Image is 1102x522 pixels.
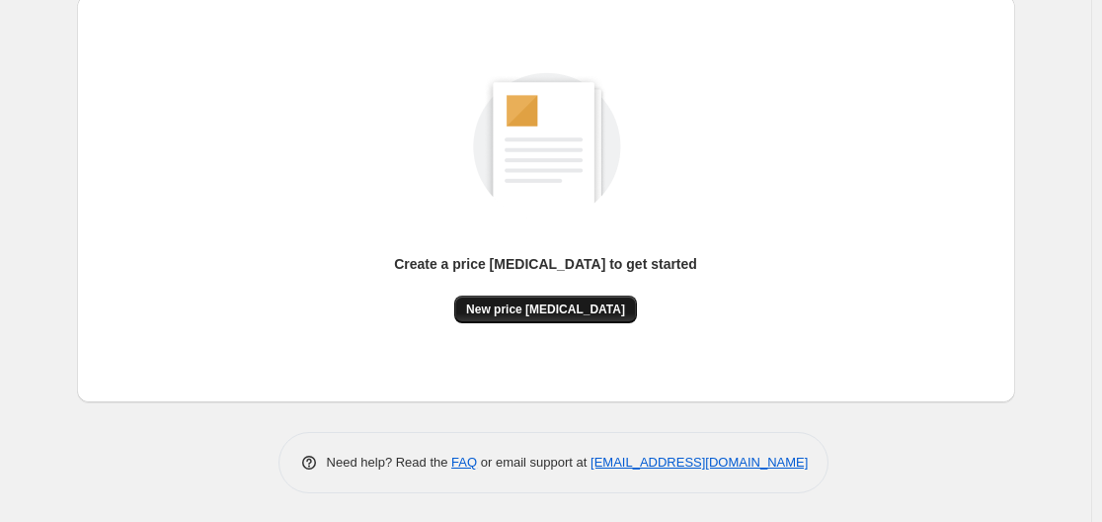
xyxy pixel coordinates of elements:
[327,455,452,470] span: Need help? Read the
[466,302,625,317] span: New price [MEDICAL_DATA]
[454,296,637,323] button: New price [MEDICAL_DATA]
[477,455,590,470] span: or email support at
[590,455,808,470] a: [EMAIL_ADDRESS][DOMAIN_NAME]
[394,254,697,274] p: Create a price [MEDICAL_DATA] to get started
[451,455,477,470] a: FAQ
